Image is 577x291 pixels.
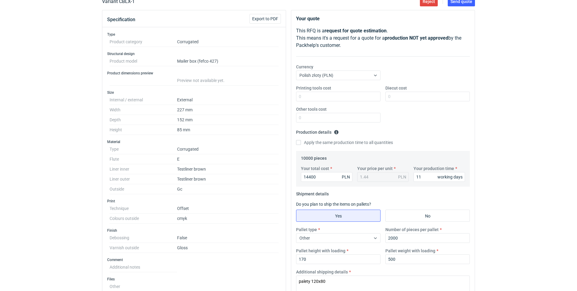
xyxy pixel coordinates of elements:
[296,16,320,21] strong: Your quote
[301,172,352,182] input: 0
[177,184,279,194] dd: Gc
[342,174,350,180] div: PLN
[110,105,177,115] dt: Width
[110,154,177,164] dt: Flute
[107,139,281,144] h3: Material
[177,144,279,154] dd: Corrugated
[296,106,327,112] label: Other tools cost
[437,174,463,180] div: working days
[110,214,177,224] dt: Colours outside
[177,56,279,66] dd: Mailer box (fefco 427)
[296,127,339,135] legend: Production details
[107,277,281,282] h3: Files
[107,257,281,262] h3: Comment
[299,73,333,78] span: Polish złoty (PLN)
[296,269,348,275] label: Additional shipping details
[110,184,177,194] dt: Outside
[110,262,177,272] dt: Additional notes
[177,105,279,115] dd: 227 mm
[296,210,381,222] label: Yes
[296,64,313,70] label: Currency
[296,227,317,233] label: Pallet type
[296,27,470,49] p: This RFQ is a . This means it's a request for a quote for a by the Packhelp's customer.
[385,233,470,243] input: 0
[296,248,345,254] label: Pallet height with loading
[414,165,454,172] label: Your production time
[296,92,381,101] input: 0
[414,172,465,182] input: 0
[107,199,281,204] h3: Print
[110,115,177,125] dt: Depth
[296,189,329,196] legend: Shipment details
[110,125,177,135] dt: Height
[398,174,406,180] div: PLN
[325,28,387,34] strong: request for quote estimation
[177,95,279,105] dd: External
[110,56,177,66] dt: Product model
[110,174,177,184] dt: Liner outer
[301,153,327,161] legend: 10000 pieces
[296,113,381,123] input: 0
[296,254,381,264] input: 0
[177,204,279,214] dd: Offset
[177,243,279,253] dd: Gloss
[177,78,225,83] span: Preview not available yet.
[299,236,310,240] span: Other
[296,85,331,91] label: Printing tools cost
[385,92,470,101] input: 0
[296,139,393,145] label: Apply the same production time to all quantities
[177,125,279,135] dd: 85 mm
[110,37,177,47] dt: Product category
[177,174,279,184] dd: Testliner brown
[177,164,279,174] dd: Testliner brown
[385,248,435,254] label: Pallet weight with loading
[385,227,439,233] label: Number of pieces per pallet
[107,228,281,233] h3: Finish
[177,214,279,224] dd: cmyk
[357,165,393,172] label: Your price per unit
[107,71,281,76] h3: Product dimensions preview
[110,95,177,105] dt: Internal / external
[296,202,371,207] label: Do you plan to ship the items on pallets?
[110,243,177,253] dt: Varnish outside
[252,17,278,21] span: Export to PDF
[110,233,177,243] dt: Debossing
[249,14,281,24] button: Export to PDF
[107,90,281,95] h3: Size
[107,32,281,37] h3: Type
[301,165,329,172] label: Your total cost
[385,35,448,41] strong: production NOT yet approved
[107,51,281,56] h3: Structural design
[177,37,279,47] dd: Corrugated
[177,154,279,164] dd: E
[385,254,470,264] input: 0
[110,164,177,174] dt: Liner inner
[110,144,177,154] dt: Type
[385,85,407,91] label: Diecut cost
[110,204,177,214] dt: Technique
[385,210,470,222] label: No
[177,115,279,125] dd: 152 mm
[177,233,279,243] dd: False
[107,12,135,27] button: Specification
